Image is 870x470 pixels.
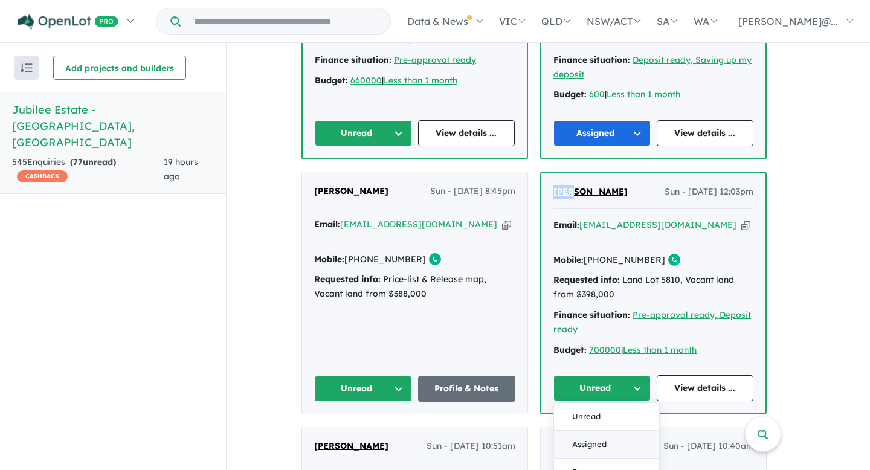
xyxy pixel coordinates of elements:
[340,219,497,230] a: [EMAIL_ADDRESS][DOMAIN_NAME]
[314,439,388,454] a: [PERSON_NAME]
[579,219,736,230] a: [EMAIL_ADDRESS][DOMAIN_NAME]
[350,75,382,86] a: 660000
[21,63,33,72] img: sort.svg
[314,219,340,230] strong: Email:
[12,155,164,184] div: 545 Enquir ies
[183,8,388,34] input: Try estate name, suburb, builder or developer
[315,120,412,146] button: Unread
[394,54,476,65] a: Pre-approval ready
[553,343,753,358] div: |
[553,88,753,102] div: |
[17,170,68,182] span: CASHBACK
[53,56,186,80] button: Add projects and builders
[12,101,214,150] h5: Jubilee Estate - [GEOGRAPHIC_DATA] , [GEOGRAPHIC_DATA]
[738,15,838,27] span: [PERSON_NAME]@...
[315,75,348,86] strong: Budget:
[553,439,627,454] a: [PERSON_NAME]
[554,403,659,431] button: Unread
[741,219,750,231] button: Copy
[314,184,388,199] a: [PERSON_NAME]
[665,185,753,199] span: Sun - [DATE] 12:03pm
[553,120,651,146] button: Assigned
[315,74,515,88] div: |
[584,254,665,265] a: [PHONE_NUMBER]
[553,274,620,285] strong: Requested info:
[314,185,388,196] span: [PERSON_NAME]
[314,254,344,265] strong: Mobile:
[553,254,584,265] strong: Mobile:
[589,89,605,100] a: 600
[553,219,579,230] strong: Email:
[315,54,391,65] strong: Finance situation:
[553,89,587,100] strong: Budget:
[553,186,628,197] span: [PERSON_NAME]
[18,14,118,30] img: Openlot PRO Logo White
[502,218,511,231] button: Copy
[314,440,388,451] span: [PERSON_NAME]
[589,344,621,355] a: 700000
[418,376,516,402] a: Profile & Notes
[607,89,680,100] a: Less than 1 month
[418,120,515,146] a: View details ...
[553,185,628,199] a: [PERSON_NAME]
[554,431,659,459] button: Assigned
[657,120,754,146] a: View details ...
[314,272,515,301] div: Price-list & Release map, Vacant land from $388,000
[553,309,630,320] strong: Finance situation:
[427,439,515,454] span: Sun - [DATE] 10:51am
[344,254,426,265] a: [PHONE_NUMBER]
[384,75,457,86] a: Less than 1 month
[657,375,754,401] a: View details ...
[314,274,381,285] strong: Requested info:
[553,375,651,401] button: Unread
[553,309,751,335] a: Pre-approval ready, Deposit ready
[623,344,697,355] a: Less than 1 month
[553,273,753,302] div: Land Lot 5810, Vacant land from $398,000
[73,156,83,167] span: 77
[553,344,587,355] strong: Budget:
[430,184,515,199] span: Sun - [DATE] 8:45pm
[553,54,752,80] a: Deposit ready, Saving up my deposit
[314,376,412,402] button: Unread
[70,156,116,167] strong: ( unread)
[553,54,630,65] strong: Finance situation:
[663,439,754,454] span: Sun - [DATE] 10:40am
[553,440,627,451] span: [PERSON_NAME]
[164,156,198,182] span: 19 hours ago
